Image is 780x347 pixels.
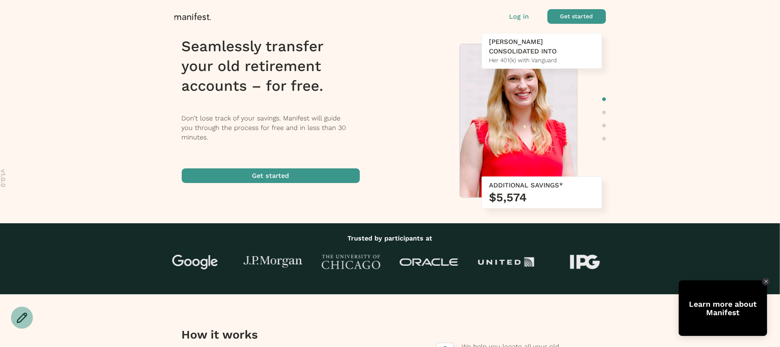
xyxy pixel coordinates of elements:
div: Her 401(k) with Vanguard [489,56,595,65]
p: Don’t lose track of your savings. Manifest will guide you through the process for free and in les... [182,113,369,142]
div: Open Tolstoy [679,280,767,336]
button: Get started [547,9,606,24]
img: Meredith [460,44,577,201]
div: [PERSON_NAME] CONSOLIDATED INTO [489,37,595,56]
div: ADDITIONAL SAVINGS* [489,180,595,190]
button: Log in [509,12,529,21]
div: Close Tolstoy widget [762,277,770,286]
img: University of Chicago [322,255,380,269]
img: Google [166,255,224,269]
div: Tolstoy bubble widget [679,280,767,336]
h3: $5,574 [489,190,595,205]
button: Get started [182,168,360,183]
div: Open Tolstoy widget [679,280,767,336]
img: Oracle [400,258,458,266]
img: J.P Morgan [244,256,302,268]
h1: Seamlessly transfer your old retirement accounts – for free. [182,37,369,96]
div: Learn more about Manifest [679,300,767,317]
h3: How it works [182,327,345,342]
